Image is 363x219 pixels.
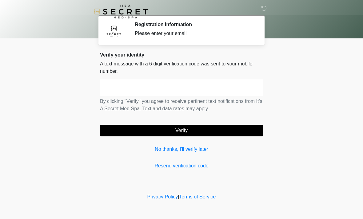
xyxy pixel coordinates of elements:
[135,30,254,37] div: Please enter your email
[105,22,123,40] img: Agent Avatar
[100,146,263,153] a: No thanks, I'll verify later
[100,125,263,136] button: Verify
[100,162,263,170] a: Resend verification code
[100,60,263,75] p: A text message with a 6 digit verification code was sent to your mobile number.
[135,22,254,27] h2: Registration Information
[100,52,263,58] h2: Verify your identity
[100,98,263,112] p: By clicking "Verify" you agree to receive pertinent text notifications from It's A Secret Med Spa...
[147,194,178,199] a: Privacy Policy
[94,5,148,18] img: It's A Secret Med Spa Logo
[179,194,216,199] a: Terms of Service
[178,194,179,199] a: |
